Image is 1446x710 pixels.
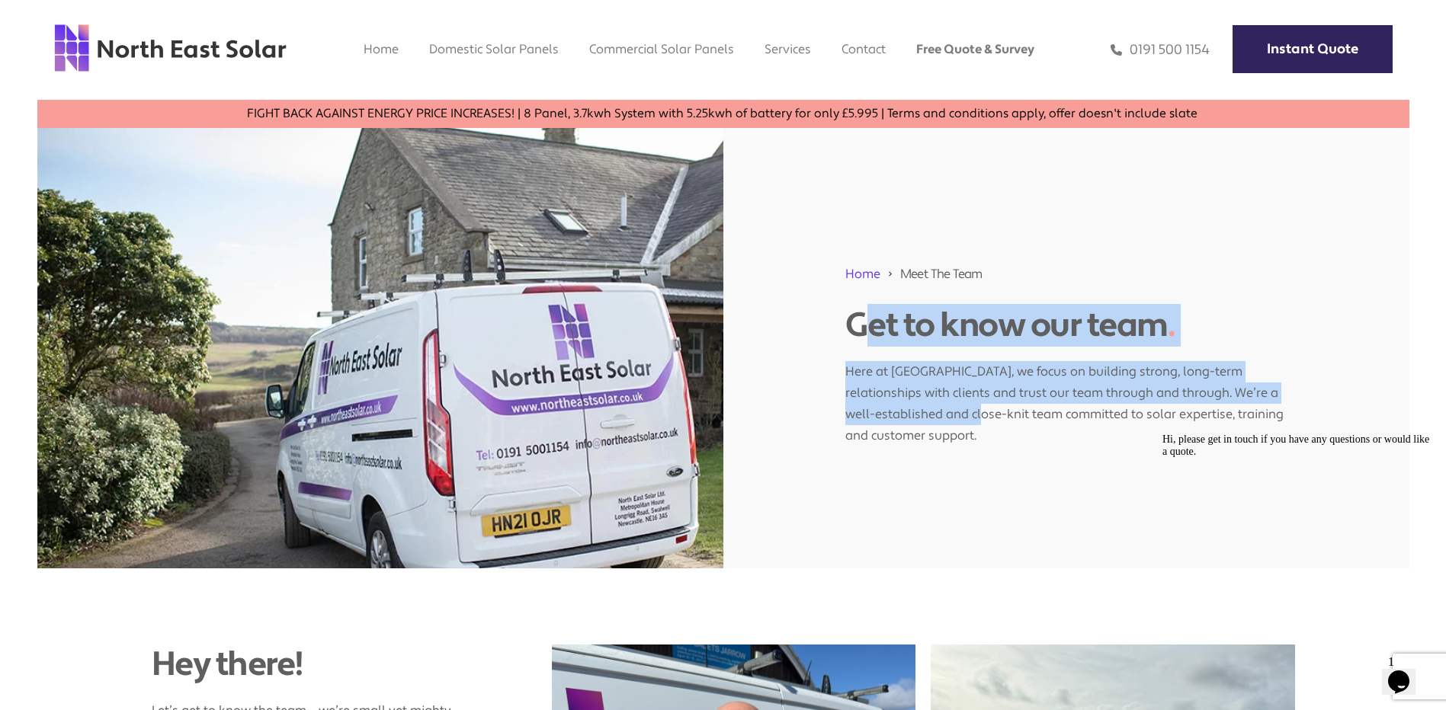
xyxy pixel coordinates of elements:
span: Hi, please get in touch if you have any questions or would like a quote. [6,6,273,30]
a: Instant Quote [1233,25,1393,73]
a: Domestic Solar Panels [429,41,559,57]
a: Contact [842,41,886,57]
img: phone icon [1111,41,1122,59]
div: Hey there! [152,644,552,685]
a: Home [364,41,399,57]
iframe: chat widget [1382,649,1431,695]
p: Here at [GEOGRAPHIC_DATA], we focus on building strong, long-term relationships with clients and ... [845,346,1287,446]
img: NE SOLAR VAN [37,128,723,568]
a: Services [765,41,811,57]
img: north east solar logo [53,23,287,73]
img: 211688_forward_arrow_icon.svg [887,265,894,283]
a: 0191 500 1154 [1111,41,1210,59]
h1: Get to know our team [845,305,1287,346]
a: Commercial Solar Panels [589,41,734,57]
a: Home [845,266,880,282]
div: Hi, please get in touch if you have any questions or would like a quote. [6,6,281,30]
iframe: chat widget [1156,427,1431,641]
span: Meet The Team [900,265,983,283]
span: . [1168,304,1175,347]
a: Free Quote & Survey [916,41,1034,57]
